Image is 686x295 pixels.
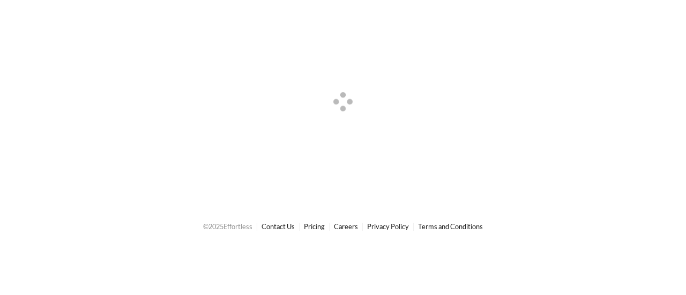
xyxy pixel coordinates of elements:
a: Pricing [304,222,325,231]
a: Contact Us [262,222,295,231]
a: Privacy Policy [367,222,409,231]
span: © 2025 Effortless [203,222,252,231]
a: Terms and Conditions [418,222,483,231]
a: Careers [334,222,358,231]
